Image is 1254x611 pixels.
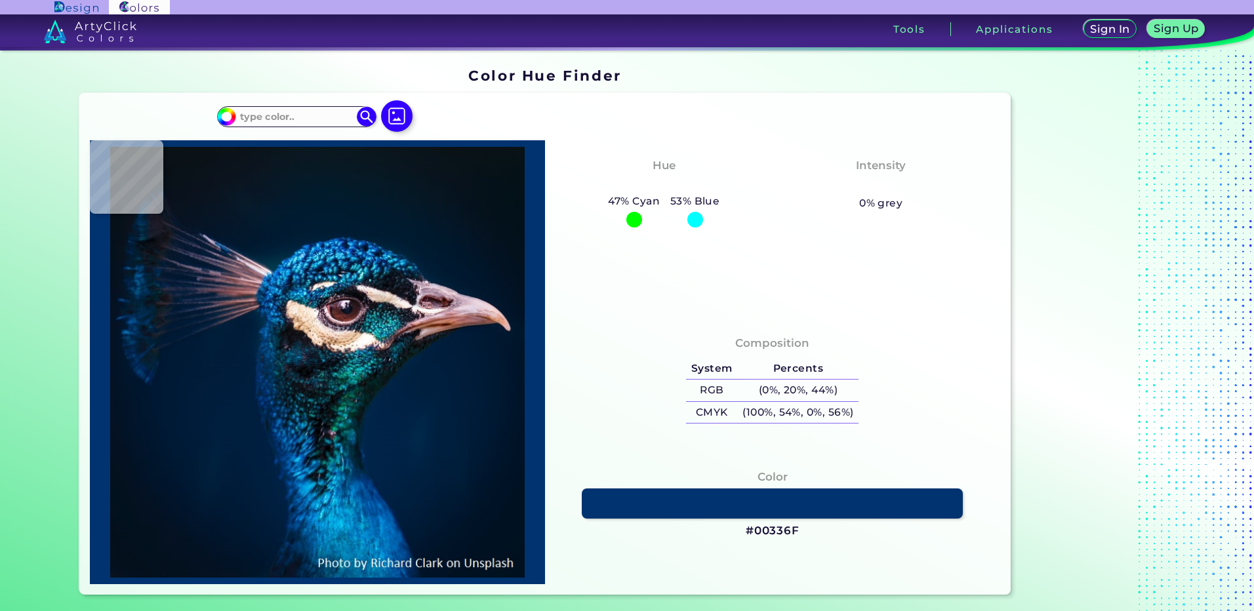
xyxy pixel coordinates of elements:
h5: (100%, 54%, 0%, 56%) [738,402,859,424]
h4: Composition [735,334,809,353]
h5: 47% Cyan [603,193,665,210]
img: icon search [357,107,376,127]
h3: Applications [976,24,1053,34]
input: type color.. [235,108,357,126]
h1: Color Hue Finder [468,66,621,85]
h5: Percents [738,358,859,380]
img: ArtyClick Design logo [54,1,98,14]
h5: 53% Blue [665,193,725,210]
h3: #00336F [746,523,799,539]
h5: RGB [686,380,737,401]
h5: CMYK [686,402,737,424]
h5: 0% grey [859,195,902,212]
img: img_pavlin.jpg [96,147,538,578]
h5: Sign Up [1153,23,1199,34]
h5: Sign In [1090,24,1131,35]
h4: Color [758,467,788,486]
h5: System [686,358,737,380]
h4: Intensity [856,156,906,175]
h3: Vibrant [853,177,910,193]
h3: Cyan-Blue [627,177,701,193]
h3: Tools [893,24,925,34]
img: icon picture [381,100,413,132]
h5: (0%, 20%, 44%) [738,380,859,401]
img: logo_artyclick_colors_white.svg [44,20,136,43]
a: Sign In [1083,20,1138,39]
h4: Hue [653,156,676,175]
a: Sign Up [1146,20,1205,39]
